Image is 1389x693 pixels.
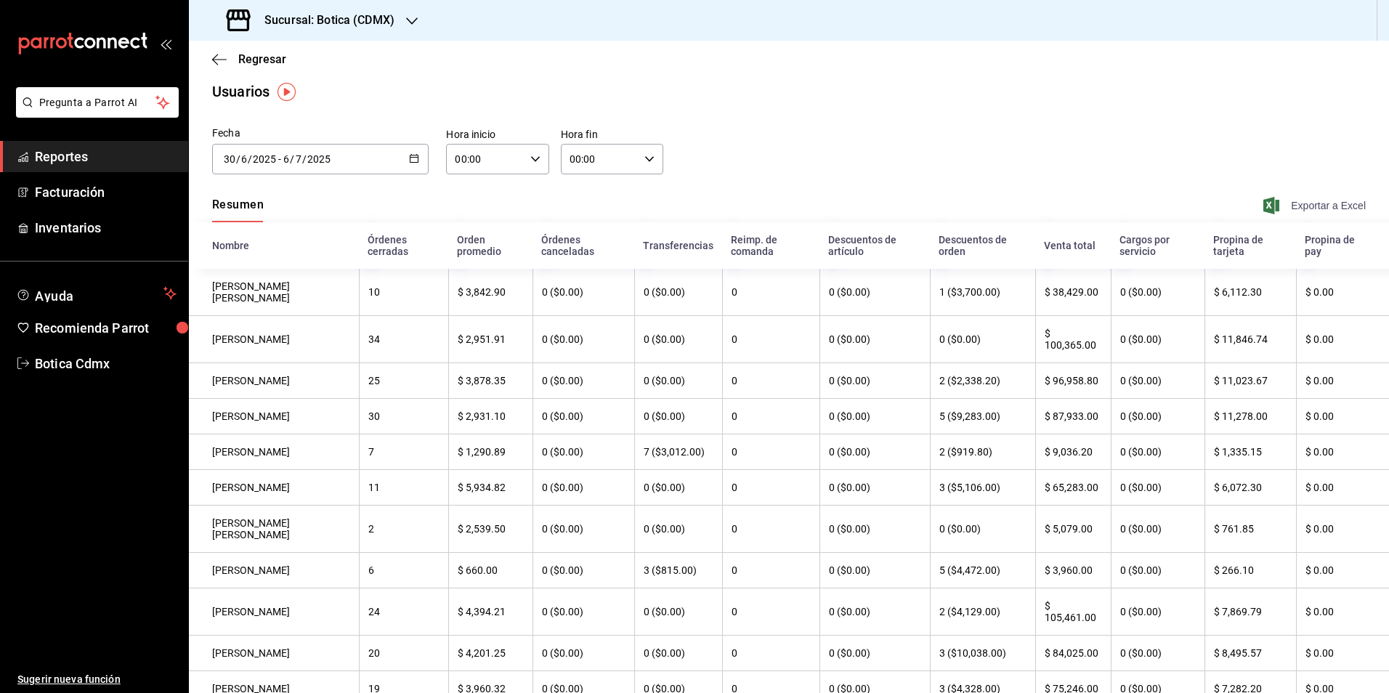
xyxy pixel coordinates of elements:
[1204,363,1296,399] th: $ 11,023.67
[1266,197,1366,214] span: Exportar a Excel
[634,470,722,506] th: 0 ($0.00)
[359,636,448,671] th: 20
[634,269,722,316] th: 0 ($0.00)
[359,222,448,269] th: Órdenes cerradas
[722,636,819,671] th: 0
[1204,506,1296,553] th: $ 761.85
[1204,222,1296,269] th: Propina de tarjeta
[722,434,819,470] th: 0
[1111,636,1204,671] th: 0 ($0.00)
[1111,316,1204,363] th: 0 ($0.00)
[35,285,158,302] span: Ayuda
[1296,553,1389,588] th: $ 0.00
[1111,553,1204,588] th: 0 ($0.00)
[1035,636,1111,671] th: $ 84,025.00
[1296,269,1389,316] th: $ 0.00
[819,588,930,636] th: 0 ($0.00)
[532,434,634,470] th: 0 ($0.00)
[722,553,819,588] th: 0
[189,470,359,506] th: [PERSON_NAME]
[1035,316,1111,363] th: $ 100,365.00
[1296,636,1389,671] th: $ 0.00
[1035,588,1111,636] th: $ 105,461.00
[532,470,634,506] th: 0 ($0.00)
[1296,588,1389,636] th: $ 0.00
[1204,399,1296,434] th: $ 11,278.00
[722,316,819,363] th: 0
[35,318,177,338] span: Recomienda Parrot
[448,399,533,434] th: $ 2,931.10
[359,470,448,506] th: 11
[252,153,277,165] input: Year
[930,269,1035,316] th: 1 ($3,700.00)
[359,399,448,434] th: 30
[819,222,930,269] th: Descuentos de artículo
[532,363,634,399] th: 0 ($0.00)
[189,316,359,363] th: [PERSON_NAME]
[722,269,819,316] th: 0
[532,269,634,316] th: 0 ($0.00)
[1035,269,1111,316] th: $ 38,429.00
[930,588,1035,636] th: 2 ($4,129.00)
[634,636,722,671] th: 0 ($0.00)
[1296,222,1389,269] th: Propina de pay
[189,636,359,671] th: [PERSON_NAME]
[359,269,448,316] th: 10
[448,506,533,553] th: $ 2,539.50
[930,553,1035,588] th: 5 ($4,472.00)
[253,12,394,29] h3: Sucursal: Botica (CDMX)
[448,222,533,269] th: Orden promedio
[212,52,286,66] button: Regresar
[532,316,634,363] th: 0 ($0.00)
[1204,316,1296,363] th: $ 11,846.74
[16,87,179,118] button: Pregunta a Parrot AI
[930,506,1035,553] th: 0 ($0.00)
[35,182,177,202] span: Facturación
[236,153,240,165] span: /
[290,153,294,165] span: /
[448,553,533,588] th: $ 660.00
[1035,506,1111,553] th: $ 5,079.00
[448,363,533,399] th: $ 3,878.35
[223,153,236,165] input: Day
[1111,363,1204,399] th: 0 ($0.00)
[189,506,359,553] th: [PERSON_NAME] [PERSON_NAME]
[160,38,171,49] button: open_drawer_menu
[307,153,331,165] input: Year
[1296,434,1389,470] th: $ 0.00
[189,553,359,588] th: [PERSON_NAME]
[819,470,930,506] th: 0 ($0.00)
[532,553,634,588] th: 0 ($0.00)
[1296,316,1389,363] th: $ 0.00
[1035,553,1111,588] th: $ 3,960.00
[189,269,359,316] th: [PERSON_NAME] [PERSON_NAME]
[448,434,533,470] th: $ 1,290.89
[278,83,296,101] img: Tooltip marker
[448,636,533,671] th: $ 4,201.25
[35,147,177,166] span: Reportes
[819,506,930,553] th: 0 ($0.00)
[359,588,448,636] th: 24
[1204,553,1296,588] th: $ 266.10
[722,363,819,399] th: 0
[1296,470,1389,506] th: $ 0.00
[930,470,1035,506] th: 3 ($5,106.00)
[1111,506,1204,553] th: 0 ($0.00)
[532,222,634,269] th: Órdenes canceladas
[212,198,264,222] button: Resumen
[819,399,930,434] th: 0 ($0.00)
[1296,506,1389,553] th: $ 0.00
[634,434,722,470] th: 7 ($3,012.00)
[722,399,819,434] th: 0
[10,105,179,121] a: Pregunta a Parrot AI
[532,636,634,671] th: 0 ($0.00)
[189,399,359,434] th: [PERSON_NAME]
[212,126,429,141] div: Fecha
[35,354,177,373] span: Botica Cdmx
[532,588,634,636] th: 0 ($0.00)
[634,506,722,553] th: 0 ($0.00)
[248,153,252,165] span: /
[1111,588,1204,636] th: 0 ($0.00)
[1111,470,1204,506] th: 0 ($0.00)
[189,363,359,399] th: [PERSON_NAME]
